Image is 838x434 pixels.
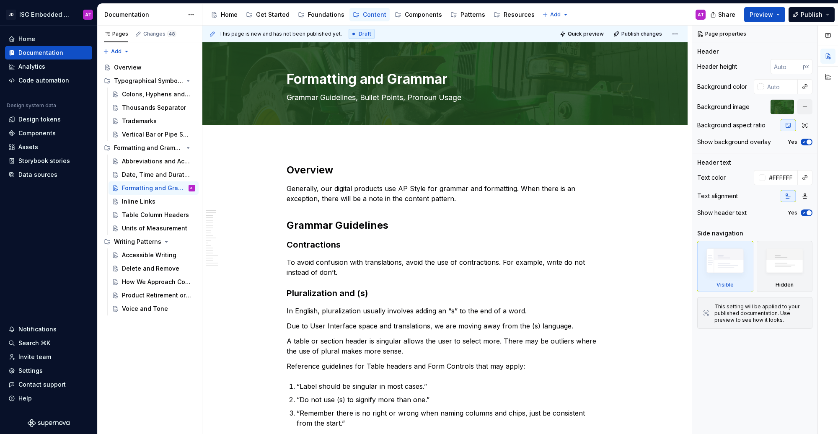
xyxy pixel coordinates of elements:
p: px [803,63,809,70]
div: Components [18,129,56,137]
a: Formatting and GrammarAT [109,181,199,195]
textarea: Grammar Guidelines, Bullet Points, Pronoun Usage [285,91,602,104]
div: Header [697,47,719,56]
a: Product Retirement or Transition [109,289,199,302]
svg: Supernova Logo [28,419,70,427]
label: Yes [788,139,797,145]
p: In English, pluralization usually involves adding an “s” to the end of a word. [287,306,603,316]
button: Contact support [5,378,92,391]
div: Components [405,10,442,19]
div: Invite team [18,353,51,361]
a: Home [5,32,92,46]
p: Generally, our digital products use AP Style for grammar and formatting. When there is an excepti... [287,183,603,204]
div: Delete and Remove [122,264,179,273]
div: Show background overlay [697,138,771,146]
a: Get Started [243,8,293,21]
div: Text color [697,173,726,182]
div: AT [85,11,91,18]
a: Trademarks [109,114,199,128]
span: 48 [167,31,176,37]
input: Auto [771,59,803,74]
div: ISG Embedded Design System [19,10,73,19]
div: Vertical Bar or Pipe Symbol | [122,130,191,139]
a: Storybook stories [5,154,92,168]
div: Writing Patterns [101,235,199,248]
div: Voice and Tone [122,305,168,313]
div: Formatting and Grammar [101,141,199,155]
p: A table or section header is singular allows the user to select more. There may be outliers where... [287,336,603,356]
div: Pages [104,31,128,37]
div: Abbreviations and Acronyms [122,157,191,165]
button: Add [540,9,571,21]
div: Search ⌘K [18,339,50,347]
a: Code automation [5,74,92,87]
div: Hidden [776,282,794,288]
div: Visible [716,282,734,288]
button: Notifications [5,323,92,336]
div: Design system data [7,102,56,109]
div: Code automation [18,76,69,85]
div: How We Approach Content [122,278,191,286]
div: Overview [114,63,142,72]
a: Colons, Hyphens and Dashes [109,88,199,101]
div: Home [221,10,238,19]
a: Assets [5,140,92,154]
div: Header height [697,62,737,71]
div: Text alignment [697,192,738,200]
div: Assets [18,143,38,151]
h2: Grammar Guidelines [287,219,603,232]
p: “Label should be singular in most cases.” [297,381,603,391]
a: Inline Links [109,195,199,208]
a: Data sources [5,168,92,181]
div: AT [698,11,704,18]
div: Contact support [18,380,66,389]
a: Thousands Separator [109,101,199,114]
div: Get Started [256,10,290,19]
div: Changes [143,31,176,37]
a: Voice and Tone [109,302,199,315]
div: Background aspect ratio [697,121,766,129]
div: Date, Time and Duration [122,170,191,179]
a: Table Column Headers [109,208,199,222]
a: Components [391,8,445,21]
textarea: Formatting and Grammar [285,69,602,89]
span: Preview [750,10,773,19]
div: Thousands Separator [122,103,186,112]
div: Settings [18,367,43,375]
button: Share [706,7,741,22]
span: Draft [359,31,371,37]
a: Accessible Writing [109,248,199,262]
span: Add [111,48,122,55]
div: Background color [697,83,747,91]
div: Inline Links [122,197,155,206]
div: Colons, Hyphens and Dashes [122,90,191,98]
p: “Do not use (s) to signify more than one.” [297,395,603,405]
a: Settings [5,364,92,377]
div: Page tree [207,6,538,23]
div: Data sources [18,170,57,179]
span: Add [550,11,561,18]
div: Side navigation [697,229,743,238]
div: Notifications [18,325,57,333]
a: Units of Measurement [109,222,199,235]
div: Formatting and Grammar [114,144,183,152]
a: Foundations [295,8,348,21]
div: Content [363,10,386,19]
button: Publish changes [611,28,666,40]
div: Formatting and Grammar [122,184,187,192]
button: Search ⌘K [5,336,92,350]
div: Product Retirement or Transition [122,291,191,300]
div: Hidden [757,241,813,292]
button: Preview [744,7,785,22]
input: Auto [764,79,798,94]
a: Resources [490,8,538,21]
a: Components [5,127,92,140]
div: Resources [504,10,535,19]
a: Overview [101,61,199,74]
h2: Overview [287,163,603,177]
span: Publish [801,10,822,19]
div: Documentation [18,49,63,57]
div: Show header text [697,209,747,217]
span: Quick preview [568,31,604,37]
